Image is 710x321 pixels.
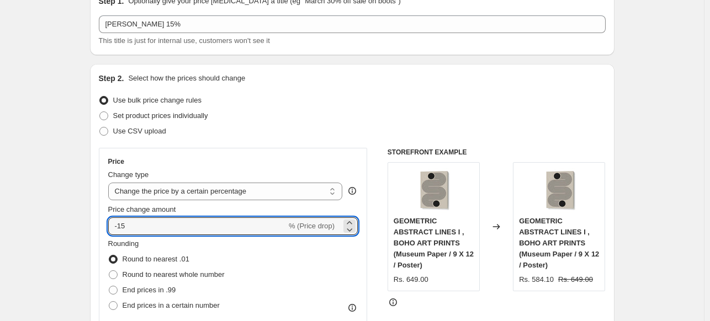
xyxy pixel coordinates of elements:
[108,157,124,166] h3: Price
[113,96,202,104] span: Use bulk price change rules
[411,168,455,212] img: gallerywrap-resized_212f066c-7c3d-4415-9b16-553eb73bee29_80x.jpg
[123,270,225,279] span: Round to nearest whole number
[108,217,287,235] input: -15
[519,274,554,285] div: Rs. 584.10
[99,15,606,33] input: 30% off holiday sale
[123,286,176,294] span: End prices in .99
[394,274,428,285] div: Rs. 649.00
[108,170,149,179] span: Change type
[123,255,189,263] span: Round to nearest .01
[99,36,270,45] span: This title is just for internal use, customers won't see it
[558,274,593,285] strike: Rs. 649.00
[394,217,474,269] span: GEOMETRIC ABSTRACT LINES I , BOHO ART PRINTS (Museum Paper / 9 X 12 / Poster)
[108,239,139,248] span: Rounding
[289,222,335,230] span: % (Price drop)
[113,127,166,135] span: Use CSV upload
[519,217,599,269] span: GEOMETRIC ABSTRACT LINES I , BOHO ART PRINTS (Museum Paper / 9 X 12 / Poster)
[99,73,124,84] h2: Step 2.
[388,148,606,157] h6: STOREFRONT EXAMPLE
[108,205,176,213] span: Price change amount
[537,168,581,212] img: gallerywrap-resized_212f066c-7c3d-4415-9b16-553eb73bee29_80x.jpg
[123,301,220,309] span: End prices in a certain number
[347,185,358,196] div: help
[113,111,208,120] span: Set product prices individually
[128,73,245,84] p: Select how the prices should change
